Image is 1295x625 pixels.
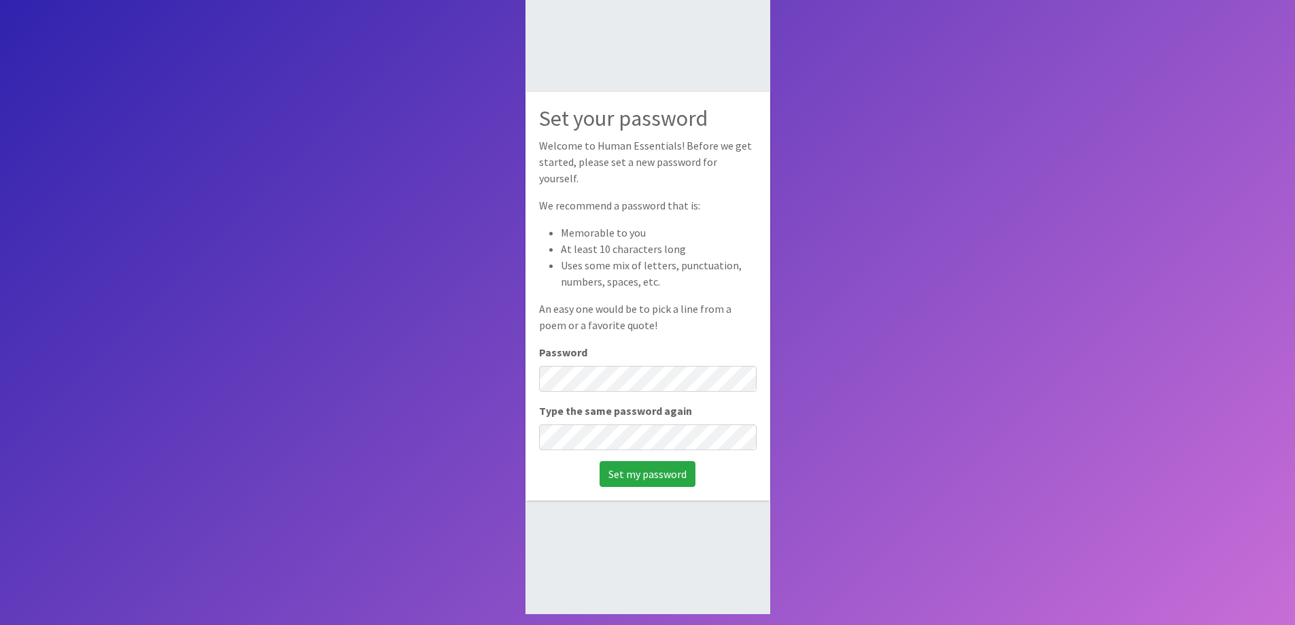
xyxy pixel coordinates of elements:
[539,105,757,131] h2: Set your password
[561,224,757,241] li: Memorable to you
[539,137,757,186] p: Welcome to Human Essentials! Before we get started, please set a new password for yourself.
[561,257,757,290] li: Uses some mix of letters, punctuation, numbers, spaces, etc.
[539,344,587,360] label: Password
[600,461,695,487] input: Set my password
[561,241,757,257] li: At least 10 characters long
[539,301,757,333] p: An easy one would be to pick a line from a poem or a favorite quote!
[539,197,757,214] p: We recommend a password that is:
[539,403,692,419] label: Type the same password again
